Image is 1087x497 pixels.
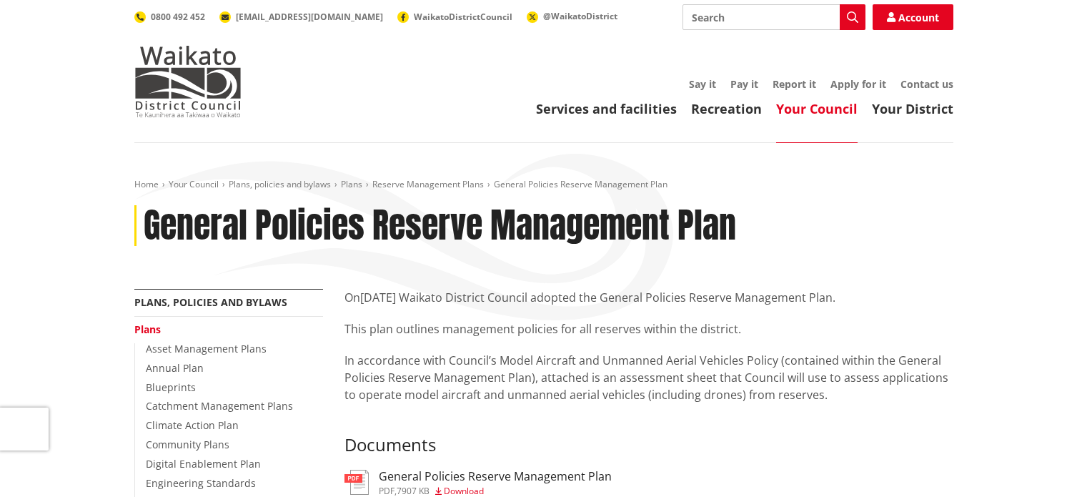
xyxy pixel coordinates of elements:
[134,179,953,191] nav: breadcrumb
[146,476,256,490] a: Engineering Standards
[146,399,293,413] a: Catchment Management Plans
[236,11,383,23] span: [EMAIL_ADDRESS][DOMAIN_NAME]
[494,178,667,190] span: General Policies Reserve Management Plan
[134,178,159,190] a: Home
[344,435,953,456] h3: Documents
[344,352,953,420] p: In accordance with Council’s Model Aircraft and Unmanned Aerial Vehicles Policy (contained within...
[872,100,953,117] a: Your District
[134,295,287,309] a: Plans, policies and bylaws
[146,457,261,471] a: Digital Enablement Plan
[341,178,362,190] a: Plans
[683,4,865,30] input: Search input
[146,380,196,394] a: Blueprints
[536,100,677,117] a: Services and facilities
[344,320,953,338] p: This plan outlines management policies for all reserves within the district.
[776,100,858,117] a: Your Council
[134,46,242,117] img: Waikato District Council - Te Kaunihera aa Takiwaa o Waikato
[414,11,512,23] span: WaikatoDistrictCouncil
[527,10,617,22] a: @WaikatoDistrict
[146,438,229,451] a: Community Plans
[344,470,612,496] a: General Policies Reserve Management Plan pdf,7907 KB Download
[379,485,394,497] span: pdf
[730,77,758,91] a: Pay it
[344,470,369,495] img: document-pdf.svg
[146,361,204,375] a: Annual Plan
[444,485,484,497] span: Download
[134,323,161,336] a: Plans
[151,11,205,23] span: 0800 492 452
[689,77,716,91] a: Say it
[830,77,886,91] a: Apply for it
[134,11,205,23] a: 0800 492 452
[773,77,816,91] a: Report it
[691,100,762,117] a: Recreation
[397,485,430,497] span: 7907 KB
[144,205,736,247] h1: General Policies Reserve Management Plan
[219,11,383,23] a: [EMAIL_ADDRESS][DOMAIN_NAME]
[379,470,612,483] h3: General Policies Reserve Management Plan
[146,342,267,355] a: Asset Management Plans
[372,178,484,190] a: Reserve Management Plans
[397,11,512,23] a: WaikatoDistrictCouncil
[873,4,953,30] a: Account
[379,487,612,496] div: ,
[169,178,219,190] a: Your Council
[344,289,953,306] p: On [DATE] Waikato District Council adopted the General Policies Reserve Management Plan.
[543,10,617,22] span: @WaikatoDistrict
[229,178,331,190] a: Plans, policies and bylaws
[900,77,953,91] a: Contact us
[146,418,239,432] a: Climate Action Plan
